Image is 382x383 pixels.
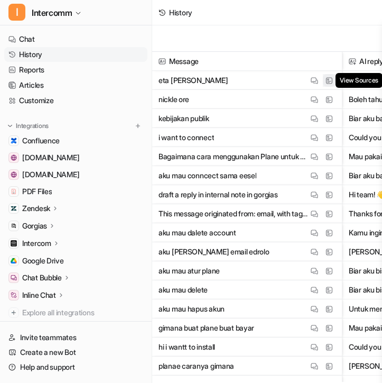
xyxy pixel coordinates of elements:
p: aku mau dalete account [159,223,236,242]
img: Confluence [11,138,17,144]
span: I [8,4,25,21]
p: Inline Chat [22,290,56,300]
p: planae caranya gimana [159,357,234,376]
p: aku [PERSON_NAME] email edrolo [159,242,269,261]
p: hi i wantt to install [159,338,215,357]
a: Explore all integrations [4,305,147,320]
img: Zendesk [11,205,17,212]
span: Message [156,52,338,71]
p: i want to connect [159,128,214,147]
p: aku mau delete [159,280,208,299]
a: ConfluenceConfluence [4,133,147,148]
img: Gorgias [11,223,17,229]
span: Intercomm [32,5,72,20]
img: explore all integrations [8,307,19,318]
div: History [169,7,192,18]
p: Integrations [16,122,49,130]
span: Google Drive [22,256,64,266]
p: eta [PERSON_NAME] [159,71,228,90]
p: aku mau hapus akun [159,299,225,318]
a: app.intercom.com[DOMAIN_NAME] [4,167,147,182]
p: nickle ore [159,90,189,109]
img: Intercom [11,240,17,247]
a: Customize [4,93,147,108]
a: Chat [4,32,147,47]
a: Create a new Bot [4,345,147,360]
p: aku mau conncect sama eesel [159,166,256,185]
img: menu_add.svg [134,122,142,130]
img: expand menu [6,122,14,130]
a: PDF FilesPDF Files [4,184,147,199]
a: History [4,47,147,62]
img: www.helpdesk.com [11,154,17,161]
button: View Sources [323,74,336,87]
a: Help and support [4,360,147,375]
p: Intercom [22,238,51,249]
p: gimana buat plane buat bayar [159,318,254,338]
a: Google DriveGoogle Drive [4,253,147,268]
span: Confluence [22,135,60,146]
img: Inline Chat [11,292,17,298]
p: This message originated from: email, with tags: ----- Hi can i buy from your ecommerce site? [159,204,308,223]
p: Zendesk [22,203,50,214]
p: kebijakan publik [159,109,209,128]
a: www.helpdesk.com[DOMAIN_NAME] [4,150,147,165]
a: Reports [4,62,147,77]
button: Integrations [4,121,52,131]
p: draft a reply in internal note in gorgias [159,185,278,204]
img: PDF Files [11,188,17,195]
img: Google Drive [11,258,17,264]
p: Chat Bubble [22,272,62,283]
p: Bagaimana cara menggunakan Plane untuk mengelola invoice [PERSON_NAME] pembayaran? [159,147,308,166]
span: [DOMAIN_NAME] [22,152,79,163]
a: Articles [4,78,147,93]
img: Chat Bubble [11,275,17,281]
a: Invite teammates [4,330,147,345]
span: Explore all integrations [22,304,143,321]
span: PDF Files [22,186,52,197]
p: aku mau atur plane [159,261,220,280]
span: [DOMAIN_NAME] [22,169,79,180]
img: app.intercom.com [11,171,17,178]
p: Gorgias [22,221,47,231]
